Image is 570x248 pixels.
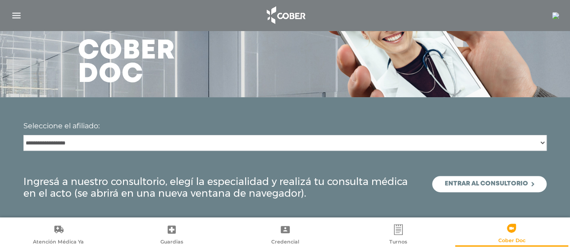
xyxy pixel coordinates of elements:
[262,5,309,26] img: logo_cober_home-white.png
[498,237,525,245] span: Cober Doc
[228,224,342,247] a: Credencial
[23,176,547,200] div: Ingresá a nuestro consultorio, elegí la especialidad y realizá tu consulta médica en el acto (se ...
[389,239,407,247] span: Turnos
[342,224,455,247] a: Turnos
[23,121,100,131] label: Seleccione el afiliado:
[432,176,547,192] a: Entrar al consultorio
[455,222,568,245] a: Cober Doc
[115,224,228,247] a: Guardias
[2,224,115,247] a: Atención Médica Ya
[552,12,559,19] img: 3728
[160,239,183,247] span: Guardias
[33,239,84,247] span: Atención Médica Ya
[78,40,175,86] h3: Cober doc
[11,10,22,21] img: Cober_menu-lines-white.svg
[271,239,299,247] span: Credencial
